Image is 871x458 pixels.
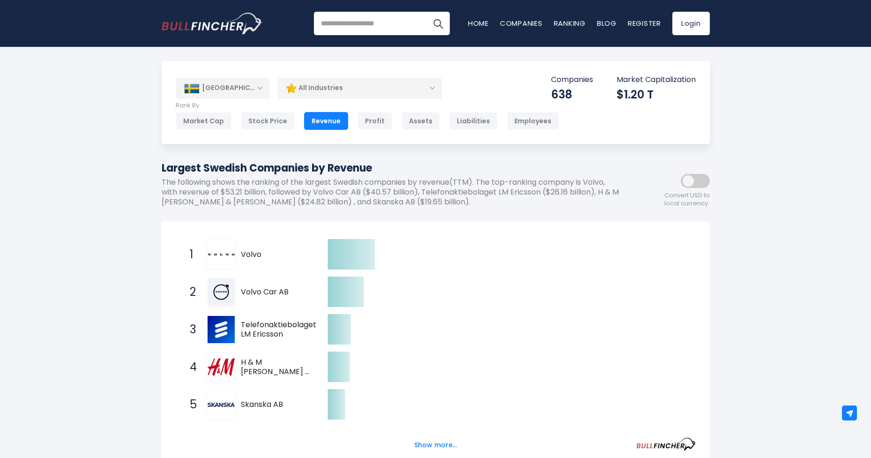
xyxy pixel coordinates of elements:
img: Telefonaktiebolaget LM Ericsson [208,316,235,343]
div: Employees [507,112,559,130]
p: Market Capitalization [617,75,696,85]
p: Rank By [176,102,559,110]
div: Profit [357,112,392,130]
div: Liabilities [449,112,498,130]
a: Register [628,18,661,28]
span: Volvo Car AB [241,287,312,297]
img: Bullfincher logo [162,13,263,34]
img: H & M Hennes & Mauritz [208,358,235,376]
h1: Largest Swedish Companies by Revenue [162,160,625,176]
span: H & M [PERSON_NAME] & [PERSON_NAME] [241,358,312,377]
div: Stock Price [241,112,295,130]
span: Telefonaktiebolaget LM Ericsson [241,320,316,340]
p: Companies [551,75,593,85]
button: Show more... [409,437,462,453]
p: The following shows the ranking of the largest Swedish companies by revenue(TTM). The top-ranking... [162,178,625,207]
a: Blog [597,18,617,28]
div: Revenue [304,112,348,130]
button: Search [426,12,450,35]
span: Volvo [241,250,312,260]
div: Market Cap [176,112,231,130]
a: Go to homepage [162,13,262,34]
div: $1.20 T [617,87,696,102]
div: Assets [402,112,440,130]
img: Skanska AB [208,403,235,406]
span: 1 [185,247,194,263]
a: Companies [500,18,543,28]
span: 4 [185,359,194,375]
span: Convert USD to local currency [664,192,710,208]
div: [GEOGRAPHIC_DATA] [176,78,269,98]
span: 3 [185,322,194,338]
span: 2 [185,284,194,300]
a: Ranking [554,18,586,28]
img: Volvo Car AB [208,278,235,306]
a: Home [468,18,489,28]
a: Login [672,12,710,35]
div: All Industries [278,77,442,99]
span: Skanska AB [241,400,312,410]
span: 5 [185,397,194,413]
div: 638 [551,87,593,102]
img: Volvo [208,254,235,255]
